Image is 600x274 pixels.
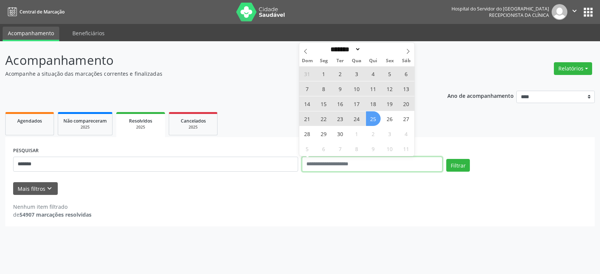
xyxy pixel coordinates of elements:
span: Setembro 4, 2025 [366,66,381,81]
span: Setembro 26, 2025 [382,111,397,126]
span: Setembro 28, 2025 [300,126,315,141]
span: Sex [381,58,398,63]
span: Setembro 20, 2025 [399,96,414,111]
span: Central de Marcação [19,9,64,15]
button: Filtrar [446,159,470,172]
span: Setembro 7, 2025 [300,81,315,96]
span: Setembro 8, 2025 [316,81,331,96]
span: Seg [315,58,332,63]
span: Setembro 17, 2025 [349,96,364,111]
span: Sáb [398,58,414,63]
span: Outubro 4, 2025 [399,126,414,141]
button: apps [582,6,595,19]
span: Resolvidos [129,118,152,124]
span: Outubro 11, 2025 [399,141,414,156]
span: Setembro 19, 2025 [382,96,397,111]
span: Setembro 21, 2025 [300,111,315,126]
span: Agendados [17,118,42,124]
span: Não compareceram [63,118,107,124]
div: 2025 [63,124,107,130]
span: Outubro 5, 2025 [300,141,315,156]
span: Setembro 18, 2025 [366,96,381,111]
button:  [567,4,582,20]
span: Setembro 14, 2025 [300,96,315,111]
span: Recepcionista da clínica [489,12,549,18]
div: 2025 [174,124,212,130]
span: Ter [332,58,348,63]
span: Outubro 9, 2025 [366,141,381,156]
div: de [13,211,91,219]
span: Dom [299,58,316,63]
i: keyboard_arrow_down [45,184,54,193]
span: Setembro 11, 2025 [366,81,381,96]
span: Setembro 12, 2025 [382,81,397,96]
span: Outubro 8, 2025 [349,141,364,156]
span: Setembro 29, 2025 [316,126,331,141]
p: Acompanhe a situação das marcações correntes e finalizadas [5,70,418,78]
span: Cancelados [181,118,206,124]
div: 2025 [121,124,160,130]
span: Setembro 15, 2025 [316,96,331,111]
div: Hospital do Servidor do [GEOGRAPHIC_DATA] [451,6,549,12]
span: Qui [365,58,381,63]
span: Outubro 2, 2025 [366,126,381,141]
label: PESQUISAR [13,145,39,157]
strong: 54907 marcações resolvidas [19,211,91,218]
button: Mais filtroskeyboard_arrow_down [13,182,58,195]
button: Relatórios [554,62,592,75]
span: Setembro 30, 2025 [333,126,348,141]
p: Ano de acompanhamento [447,91,514,100]
select: Month [328,45,361,53]
span: Outubro 6, 2025 [316,141,331,156]
span: Outubro 1, 2025 [349,126,364,141]
span: Setembro 10, 2025 [349,81,364,96]
img: img [552,4,567,20]
span: Setembro 13, 2025 [399,81,414,96]
span: Qua [348,58,365,63]
span: Setembro 6, 2025 [399,66,414,81]
span: Setembro 27, 2025 [399,111,414,126]
span: Setembro 16, 2025 [333,96,348,111]
span: Setembro 23, 2025 [333,111,348,126]
span: Setembro 25, 2025 [366,111,381,126]
span: Outubro 10, 2025 [382,141,397,156]
a: Acompanhamento [3,27,59,41]
span: Outubro 7, 2025 [333,141,348,156]
span: Setembro 24, 2025 [349,111,364,126]
a: Central de Marcação [5,6,64,18]
span: Setembro 9, 2025 [333,81,348,96]
span: Agosto 31, 2025 [300,66,315,81]
span: Setembro 22, 2025 [316,111,331,126]
div: Nenhum item filtrado [13,203,91,211]
a: Beneficiários [67,27,110,40]
span: Setembro 5, 2025 [382,66,397,81]
p: Acompanhamento [5,51,418,70]
span: Setembro 1, 2025 [316,66,331,81]
span: Outubro 3, 2025 [382,126,397,141]
span: Setembro 3, 2025 [349,66,364,81]
span: Setembro 2, 2025 [333,66,348,81]
i:  [570,7,579,15]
